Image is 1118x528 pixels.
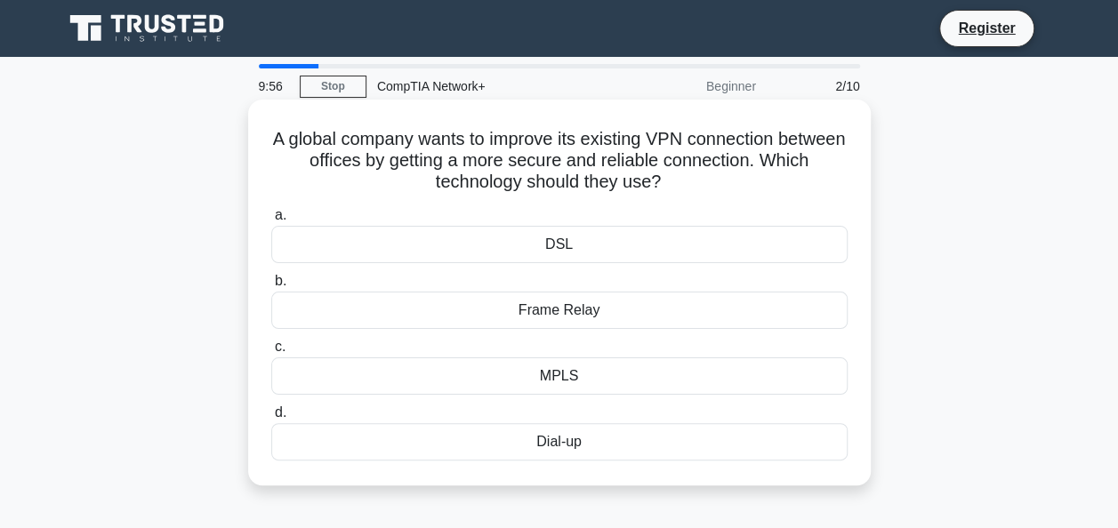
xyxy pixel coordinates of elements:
div: 2/10 [767,68,871,104]
a: Register [947,17,1026,39]
a: Stop [300,76,366,98]
div: CompTIA Network+ [366,68,611,104]
div: Dial-up [271,423,848,460]
span: d. [275,404,286,420]
div: Frame Relay [271,292,848,329]
div: 9:56 [248,68,300,104]
div: Beginner [611,68,767,104]
span: b. [275,273,286,288]
h5: A global company wants to improve its existing VPN connection between offices by getting a more s... [269,128,849,194]
span: a. [275,207,286,222]
div: MPLS [271,357,848,395]
span: c. [275,339,286,354]
div: DSL [271,226,848,263]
